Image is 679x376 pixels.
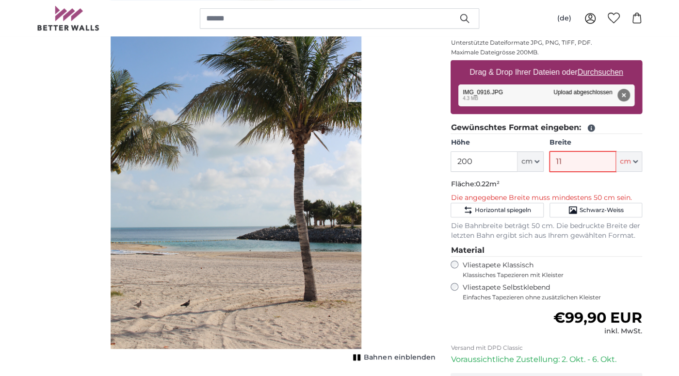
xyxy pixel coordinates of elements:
[521,157,533,166] span: cm
[580,206,624,214] span: Schwarz-Weiss
[451,180,642,189] p: Fläche:
[475,206,531,214] span: Horizontal spiegeln
[364,353,435,362] span: Bahnen einblenden
[517,151,544,172] button: cm
[462,271,634,279] span: Klassisches Tapezieren mit Kleister
[451,49,642,56] p: Maximale Dateigrösse 200MB.
[553,327,642,336] div: inkl. MwSt.
[451,221,642,241] p: Die Bahnbreite beträgt 50 cm. Die bedruckte Breite der letzten Bahn ergibt sich aus Ihrem gewählt...
[620,157,631,166] span: cm
[350,351,435,364] button: Bahnen einblenden
[451,354,642,365] p: Voraussichtliche Zustellung: 2. Okt. - 6. Okt.
[475,180,499,188] span: 0.22m²
[451,203,543,217] button: Horizontal spiegeln
[451,39,642,47] p: Unterstützte Dateiformate JPG, PNG, TIFF, PDF.
[451,245,642,257] legend: Material
[462,283,642,301] label: Vliestapete Selbstklebend
[37,6,100,31] img: Betterwalls
[466,63,627,82] label: Drag & Drop Ihrer Dateien oder
[553,309,642,327] span: €99,90 EUR
[549,10,579,27] button: (de)
[451,122,642,134] legend: Gewünschtes Format eingeben:
[550,138,642,147] label: Breite
[462,294,642,301] span: Einfaches Tapezieren ohne zusätzlichen Kleister
[550,203,642,217] button: Schwarz-Weiss
[616,151,642,172] button: cm
[451,138,543,147] label: Höhe
[451,193,642,203] p: Die angegebene Breite muss mindestens 50 cm sein.
[451,344,642,352] p: Versand mit DPD Classic
[578,68,623,76] u: Durchsuchen
[462,261,634,279] label: Vliestapete Klassisch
